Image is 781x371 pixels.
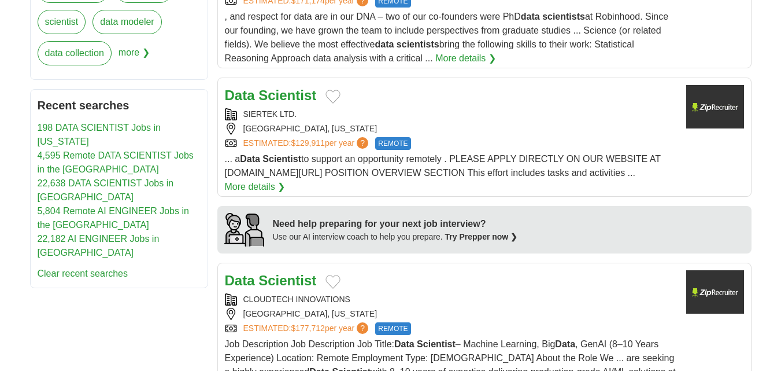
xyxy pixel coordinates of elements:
a: 5,804 Remote AI ENGINEER Jobs in the [GEOGRAPHIC_DATA] [38,206,189,230]
span: $177,712 [291,324,324,333]
div: SIERTEK LTD. [225,108,677,120]
a: More details ❯ [435,52,496,65]
strong: Data [240,154,260,164]
a: 22,182 AI ENGINEER Jobs in [GEOGRAPHIC_DATA] [38,234,160,258]
a: ESTIMATED:$129,911per year? [243,137,371,150]
span: $129,911 [291,138,324,148]
span: REMOTE [375,322,410,335]
a: scientist [38,10,86,34]
button: Add to favorite jobs [325,275,340,289]
a: 198 DATA SCIENTIST Jobs in [US_STATE] [38,123,161,146]
strong: Scientist [258,87,316,103]
div: Use our AI interview coach to help you prepare. [273,231,518,243]
a: Try Prepper now ❯ [445,232,518,241]
div: CLOUDTECH INNOVATIONS [225,293,677,306]
span: REMOTE [375,137,410,150]
div: Need help preparing for your next job interview? [273,217,518,231]
div: [GEOGRAPHIC_DATA], [US_STATE] [225,308,677,320]
span: ... a to support an opportunity remotely . PLEASE APPLY DIRECTLY ON OUR WEBSITE AT [DOMAIN_NAME][... [225,154,661,178]
a: data collection [38,41,112,65]
strong: Data [394,339,414,349]
button: Add to favorite jobs [325,90,340,104]
strong: data [375,39,394,49]
h2: Recent searches [38,97,201,114]
strong: Scientist [417,339,456,349]
strong: scientists [542,12,585,21]
a: Clear recent searches [38,269,128,278]
span: ? [357,322,368,334]
a: ESTIMATED:$177,712per year? [243,322,371,335]
strong: data [521,12,540,21]
img: Company logo [686,85,744,128]
a: Data Scientist [225,273,317,288]
a: Data Scientist [225,87,317,103]
img: Company logo [686,270,744,314]
a: More details ❯ [225,180,286,194]
strong: Data [225,273,255,288]
a: 22,638 DATA SCIENTIST Jobs in [GEOGRAPHIC_DATA] [38,178,174,202]
a: 4,595 Remote DATA SCIENTIST Jobs in the [GEOGRAPHIC_DATA] [38,150,194,174]
div: [GEOGRAPHIC_DATA], [US_STATE] [225,123,677,135]
strong: Data [225,87,255,103]
a: data modeler [92,10,161,34]
strong: scientists [397,39,439,49]
span: more ❯ [119,41,150,72]
span: , and respect for data are in our DNA – two of our co-founders were PhD at Robinhood. Since our f... [225,12,669,63]
strong: Data [555,339,575,349]
strong: Scientist [262,154,301,164]
strong: Scientist [258,273,316,288]
span: ? [357,137,368,149]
